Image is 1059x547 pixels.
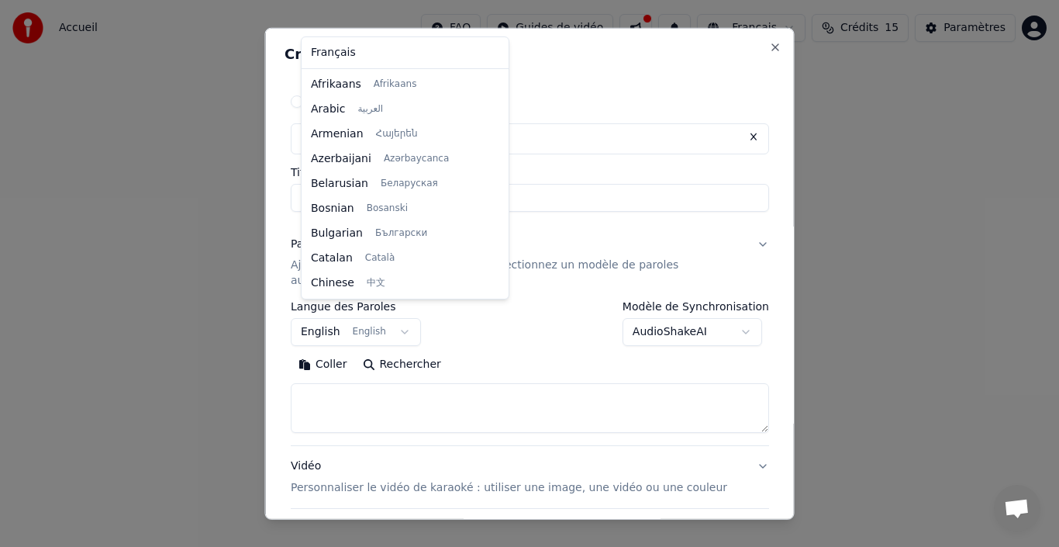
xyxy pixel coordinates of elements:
span: Chinese [311,275,354,291]
span: Azerbaijani [311,151,371,167]
span: Հայերեն [376,128,418,140]
span: Català [365,252,395,265]
span: Bosnian [311,201,354,216]
span: Afrikaans [374,78,417,91]
span: 中文 [367,277,385,289]
span: Беларуская [381,178,438,190]
span: Bulgarian [311,226,363,241]
span: Belarusian [311,176,368,192]
span: Catalan [311,251,353,266]
span: Arabic [311,102,345,117]
span: Bosanski [367,203,408,215]
span: Български [375,227,427,240]
span: Afrikaans [311,77,361,92]
span: Français [311,45,356,61]
span: Armenian [311,126,364,142]
span: Azərbaycanca [384,153,449,165]
span: العربية [357,103,383,116]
